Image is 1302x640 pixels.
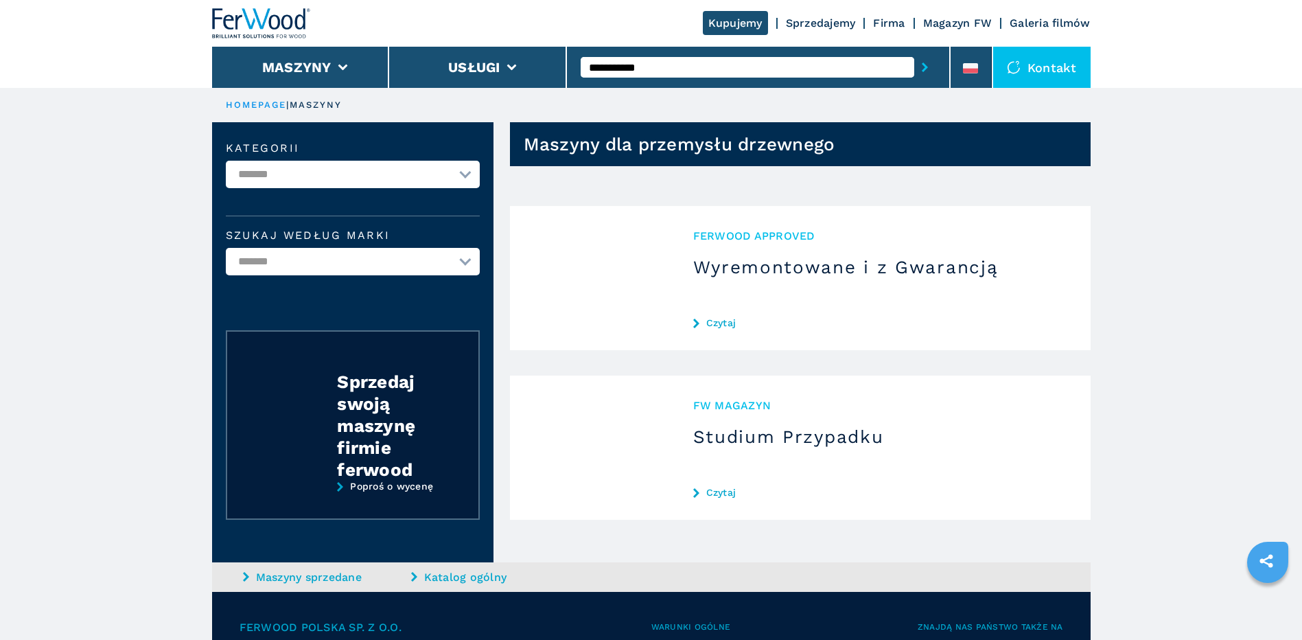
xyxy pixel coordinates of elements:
label: Szukaj według marki [226,230,480,241]
a: Sprzedajemy [786,16,856,30]
p: maszyny [290,99,342,111]
h3: Wyremontowane i z Gwarancją [693,256,1069,278]
h1: Maszyny dla przemysłu drzewnego [524,133,835,155]
button: Maszyny [262,59,332,76]
a: Galeria filmów [1010,16,1091,30]
span: | [286,100,289,110]
iframe: Chat [1244,578,1292,630]
span: Warunki ogólne [651,619,918,635]
img: Kontakt [1007,60,1021,74]
h3: Studium Przypadku [693,426,1069,448]
button: submit-button [914,52,935,83]
a: Katalog ogólny [411,569,576,585]
a: Czytaj [693,487,1069,498]
a: HOMEPAGE [226,100,287,110]
span: Ferwood Polska sp. z o.o. [240,619,651,635]
span: Znajdą nas Państwo także na [918,619,1063,635]
label: kategorii [226,143,480,154]
a: Firma [873,16,905,30]
div: Kontakt [993,47,1091,88]
a: Magazyn FW [923,16,992,30]
a: sharethis [1249,544,1283,578]
span: Ferwood Approved [693,228,1069,244]
a: Poproś o wycenę [226,481,480,530]
a: Czytaj [693,317,1069,328]
button: Usługi [448,59,500,76]
a: Kupujemy [703,11,768,35]
span: FW MAGAZYN [693,398,1069,413]
div: Sprzedaj swoją maszynę firmie ferwood [337,371,451,481]
img: Ferwood [212,8,311,38]
a: Maszyny sprzedane [243,569,408,585]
